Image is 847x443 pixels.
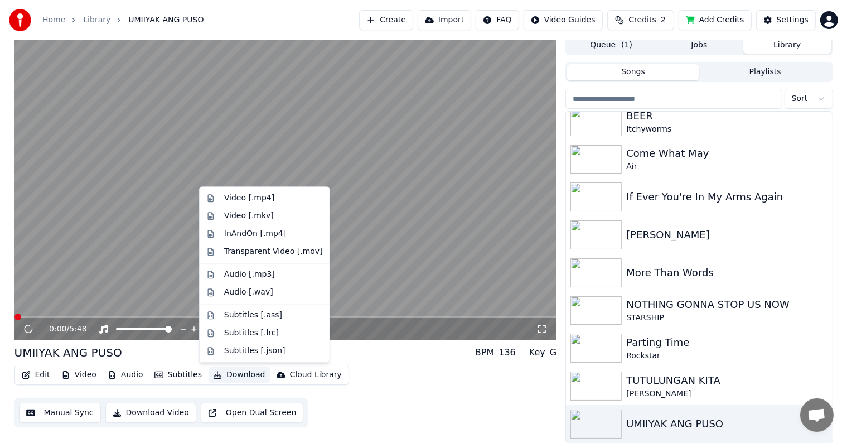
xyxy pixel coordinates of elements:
div: Subtitles [.ass] [224,310,282,321]
div: Key [529,346,545,359]
a: Home [42,15,65,26]
button: Add Credits [679,10,752,30]
div: Video [.mkv] [224,210,274,222]
div: STARSHIP [626,312,827,324]
span: 0:00 [49,324,66,335]
span: Sort [792,93,808,104]
button: Import [418,10,471,30]
span: 5:48 [69,324,86,335]
a: Library [83,15,110,26]
nav: breadcrumb [42,15,204,26]
div: G [550,346,556,359]
div: Open chat [800,398,834,432]
div: Audio [.wav] [224,287,273,298]
div: [PERSON_NAME] [626,227,827,243]
button: Edit [17,367,55,383]
div: Video [.mp4] [224,192,274,204]
img: youka [9,9,31,31]
span: 2 [661,15,666,26]
div: InAndOn [.mp4] [224,228,287,239]
div: Air [626,161,827,172]
div: Subtitles [.lrc] [224,328,279,339]
button: Queue [567,37,655,54]
div: / [49,324,76,335]
button: Jobs [655,37,743,54]
div: Cloud Library [290,369,342,381]
div: Transparent Video [.mov] [224,246,323,257]
div: Itchyworms [626,124,827,135]
button: Credits2 [607,10,674,30]
div: Parting Time [626,335,827,350]
button: Playlists [699,64,831,80]
div: BEER [626,108,827,124]
div: NOTHING GONNA STOP US NOW [626,297,827,312]
button: Settings [756,10,816,30]
span: Credits [628,15,656,26]
div: 136 [498,346,516,359]
div: UMIIYAK ANG PUSO [14,345,122,360]
div: BPM [475,346,494,359]
button: FAQ [476,10,519,30]
span: UMIIYAK ANG PUSO [128,15,204,26]
div: Subtitles [.json] [224,345,285,357]
div: UMIIYAK ANG PUSO [626,416,827,432]
button: Open Dual Screen [201,403,304,423]
div: TUTULUNGAN KITA [626,373,827,388]
div: Rockstar [626,350,827,362]
div: Settings [777,15,809,26]
button: Subtitles [150,367,206,383]
button: Library [743,37,831,54]
button: Manual Sync [19,403,101,423]
span: ( 1 ) [621,40,632,51]
div: More Than Words [626,265,827,281]
button: Audio [103,367,148,383]
button: Video Guides [524,10,603,30]
div: Come What May [626,146,827,161]
button: Video [57,367,101,383]
div: If Ever You're In My Arms Again [626,189,827,205]
button: Create [359,10,413,30]
div: [PERSON_NAME] [626,388,827,399]
div: Audio [.mp3] [224,269,275,280]
button: Download Video [105,403,196,423]
button: Songs [567,64,699,80]
button: Download [209,367,270,383]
